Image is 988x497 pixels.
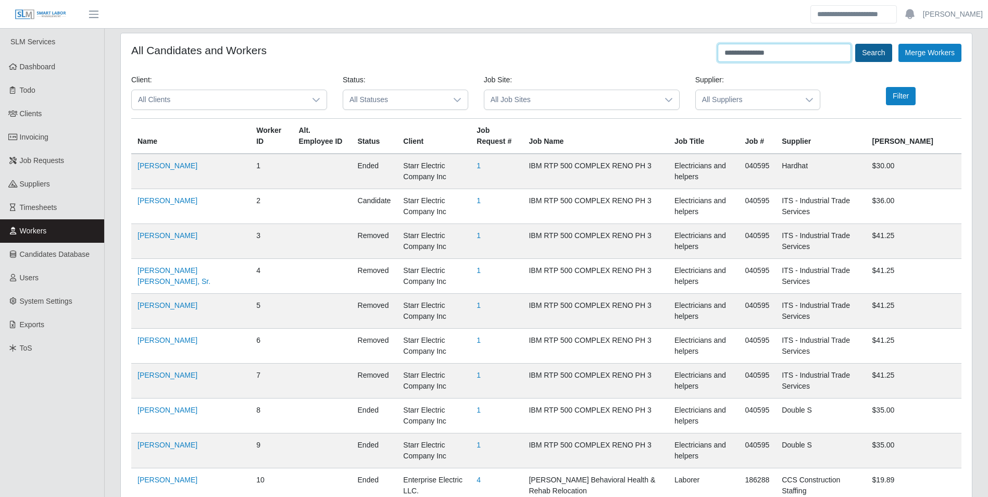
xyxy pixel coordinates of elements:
span: ToS [20,344,32,352]
a: 1 [477,301,481,309]
a: 1 [477,336,481,344]
label: Supplier: [695,74,724,85]
td: Starr Electric Company Inc [397,294,470,329]
th: Client [397,119,470,154]
th: Name [131,119,250,154]
td: ITS - Industrial Trade Services [776,224,866,259]
td: removed [352,294,397,329]
td: candidate [352,189,397,224]
td: 040595 [739,259,776,294]
td: 040595 [739,224,776,259]
td: IBM RTP 500 COMPLEX RENO PH 3 [522,364,668,399]
td: IBM RTP 500 COMPLEX RENO PH 3 [522,399,668,433]
td: Electricians and helpers [668,433,739,468]
a: [PERSON_NAME] [137,231,197,240]
span: Exports [20,320,44,329]
button: Merge Workers [898,44,961,62]
td: 2 [250,189,292,224]
th: Job Title [668,119,739,154]
td: 040595 [739,294,776,329]
span: Timesheets [20,203,57,212]
span: System Settings [20,297,72,305]
label: Status: [343,74,366,85]
td: removed [352,329,397,364]
td: 040595 [739,433,776,468]
a: 1 [477,441,481,449]
span: Suppliers [20,180,50,188]
td: $41.25 [866,364,961,399]
td: IBM RTP 500 COMPLEX RENO PH 3 [522,259,668,294]
th: Worker ID [250,119,292,154]
td: Starr Electric Company Inc [397,364,470,399]
td: IBM RTP 500 COMPLEX RENO PH 3 [522,189,668,224]
td: Starr Electric Company Inc [397,189,470,224]
td: ITS - Industrial Trade Services [776,294,866,329]
span: Dashboard [20,63,56,71]
td: 040595 [739,364,776,399]
td: Hardhat [776,154,866,189]
a: 1 [477,231,481,240]
a: [PERSON_NAME] [137,336,197,344]
span: All Clients [132,90,306,109]
a: [PERSON_NAME] [137,406,197,414]
td: $41.25 [866,259,961,294]
td: ended [352,433,397,468]
td: 040595 [739,329,776,364]
a: 1 [477,406,481,414]
td: 040595 [739,189,776,224]
td: ITS - Industrial Trade Services [776,364,866,399]
td: $41.25 [866,224,961,259]
td: ended [352,154,397,189]
td: Electricians and helpers [668,154,739,189]
span: Clients [20,109,42,118]
span: Candidates Database [20,250,90,258]
td: Electricians and helpers [668,189,739,224]
td: IBM RTP 500 COMPLEX RENO PH 3 [522,433,668,468]
td: Double S [776,433,866,468]
span: All Statuses [343,90,447,109]
button: Search [855,44,892,62]
td: $41.25 [866,329,961,364]
th: Job # [739,119,776,154]
span: Workers [20,227,47,235]
td: $35.00 [866,433,961,468]
td: ITS - Industrial Trade Services [776,189,866,224]
th: Job Request # [470,119,522,154]
a: 1 [477,371,481,379]
td: removed [352,259,397,294]
th: Job Name [522,119,668,154]
a: [PERSON_NAME] [137,371,197,379]
td: Starr Electric Company Inc [397,259,470,294]
td: $41.25 [866,294,961,329]
span: All Job Sites [484,90,658,109]
td: 3 [250,224,292,259]
a: 1 [477,196,481,205]
a: [PERSON_NAME] [137,196,197,205]
h4: All Candidates and Workers [131,44,267,57]
input: Search [810,5,897,23]
td: Electricians and helpers [668,294,739,329]
td: 4 [250,259,292,294]
td: ended [352,399,397,433]
td: 5 [250,294,292,329]
td: Starr Electric Company Inc [397,224,470,259]
td: Double S [776,399,866,433]
td: 7 [250,364,292,399]
a: [PERSON_NAME] [137,301,197,309]
a: [PERSON_NAME] [137,476,197,484]
td: IBM RTP 500 COMPLEX RENO PH 3 [522,294,668,329]
td: $30.00 [866,154,961,189]
td: $35.00 [866,399,961,433]
td: 040595 [739,399,776,433]
td: Electricians and helpers [668,364,739,399]
td: $36.00 [866,189,961,224]
span: SLM Services [10,38,55,46]
td: Starr Electric Company Inc [397,399,470,433]
td: 9 [250,433,292,468]
td: Starr Electric Company Inc [397,154,470,189]
a: 1 [477,161,481,170]
a: [PERSON_NAME] [923,9,983,20]
td: Electricians and helpers [668,329,739,364]
span: Todo [20,86,35,94]
span: All Suppliers [696,90,799,109]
